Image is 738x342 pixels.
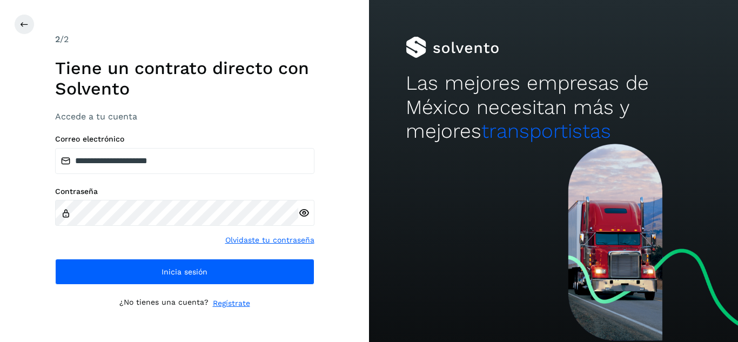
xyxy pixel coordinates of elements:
[119,298,209,309] p: ¿No tienes una cuenta?
[55,34,60,44] span: 2
[55,259,314,285] button: Inicia sesión
[55,187,314,196] label: Contraseña
[406,71,701,143] h2: Las mejores empresas de México necesitan más y mejores
[55,58,314,99] h1: Tiene un contrato directo con Solvento
[213,298,250,309] a: Regístrate
[481,119,611,143] span: transportistas
[55,135,314,144] label: Correo electrónico
[162,268,207,276] span: Inicia sesión
[55,111,314,122] h3: Accede a tu cuenta
[55,33,314,46] div: /2
[225,234,314,246] a: Olvidaste tu contraseña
